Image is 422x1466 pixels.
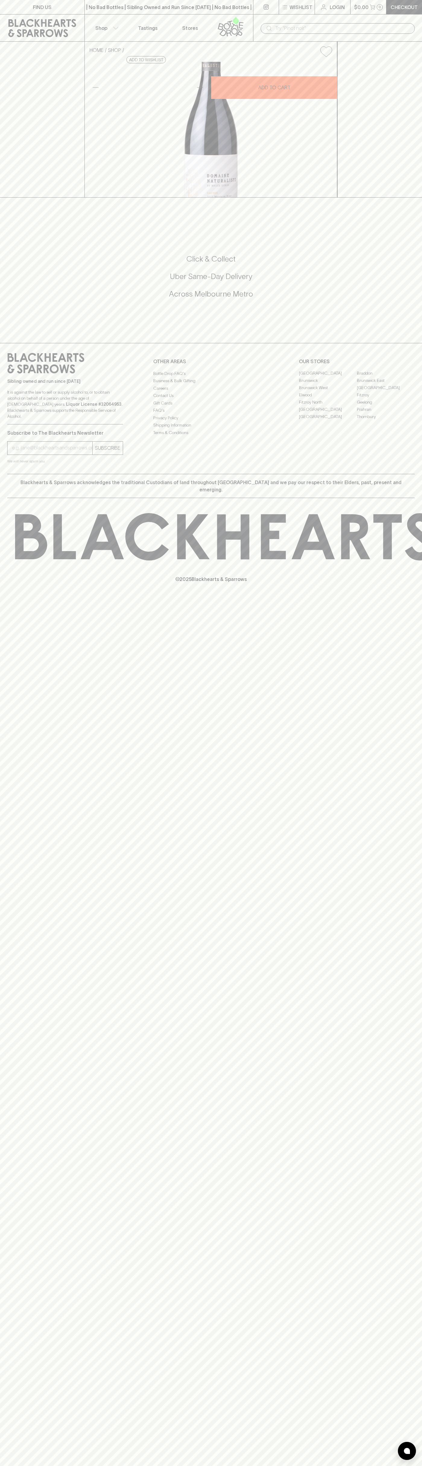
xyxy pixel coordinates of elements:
[153,407,269,414] a: FAQ's
[354,4,369,11] p: $0.00
[85,14,127,41] button: Shop
[357,384,415,392] a: [GEOGRAPHIC_DATA]
[66,402,122,407] strong: Liquor License #32064953
[182,24,198,32] p: Stores
[7,271,415,281] h5: Uber Same-Day Delivery
[7,429,123,436] p: Subscribe to The Blackhearts Newsletter
[299,413,357,420] a: [GEOGRAPHIC_DATA]
[85,62,337,197] img: 38987.png
[153,414,269,421] a: Privacy Policy
[211,76,337,99] button: ADD TO CART
[7,289,415,299] h5: Across Melbourne Metro
[357,377,415,384] a: Brunswick East
[33,4,52,11] p: FIND US
[318,44,335,59] button: Add to wishlist
[357,413,415,420] a: Thornbury
[7,389,123,419] p: It is against the law to sell or supply alcohol to, or to obtain alcohol on behalf of a person un...
[12,443,92,453] input: e.g. jane@blackheartsandsparrows.com.au
[153,422,269,429] a: Shipping Information
[299,358,415,365] p: OUR STORES
[7,230,415,331] div: Call to action block
[153,358,269,365] p: OTHER AREAS
[299,392,357,399] a: Elwood
[153,392,269,399] a: Contact Us
[93,442,123,455] button: SUBSCRIBE
[357,370,415,377] a: Braddon
[153,385,269,392] a: Careers
[138,24,157,32] p: Tastings
[299,377,357,384] a: Brunswick
[299,370,357,377] a: [GEOGRAPHIC_DATA]
[299,406,357,413] a: [GEOGRAPHIC_DATA]
[258,84,290,91] p: ADD TO CART
[169,14,211,41] a: Stores
[357,399,415,406] a: Geelong
[127,14,169,41] a: Tastings
[153,399,269,407] a: Gift Cards
[95,24,107,32] p: Shop
[108,47,121,53] a: SHOP
[299,399,357,406] a: Fitzroy North
[379,5,381,9] p: 0
[153,429,269,436] a: Terms & Conditions
[153,370,269,377] a: Bottle Drop FAQ's
[357,392,415,399] a: Fitzroy
[404,1448,410,1454] img: bubble-icon
[12,479,410,493] p: Blackhearts & Sparrows acknowledges the traditional Custodians of land throughout [GEOGRAPHIC_DAT...
[290,4,313,11] p: Wishlist
[7,378,123,384] p: Sibling owned and run since [DATE]
[7,458,123,464] p: We will never spam you
[330,4,345,11] p: Login
[95,444,120,452] p: SUBSCRIBE
[391,4,418,11] p: Checkout
[7,254,415,264] h5: Click & Collect
[90,47,103,53] a: HOME
[126,56,166,63] button: Add to wishlist
[275,24,410,33] input: Try "Pinot noir"
[299,384,357,392] a: Brunswick West
[153,377,269,385] a: Business & Bulk Gifting
[357,406,415,413] a: Prahran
